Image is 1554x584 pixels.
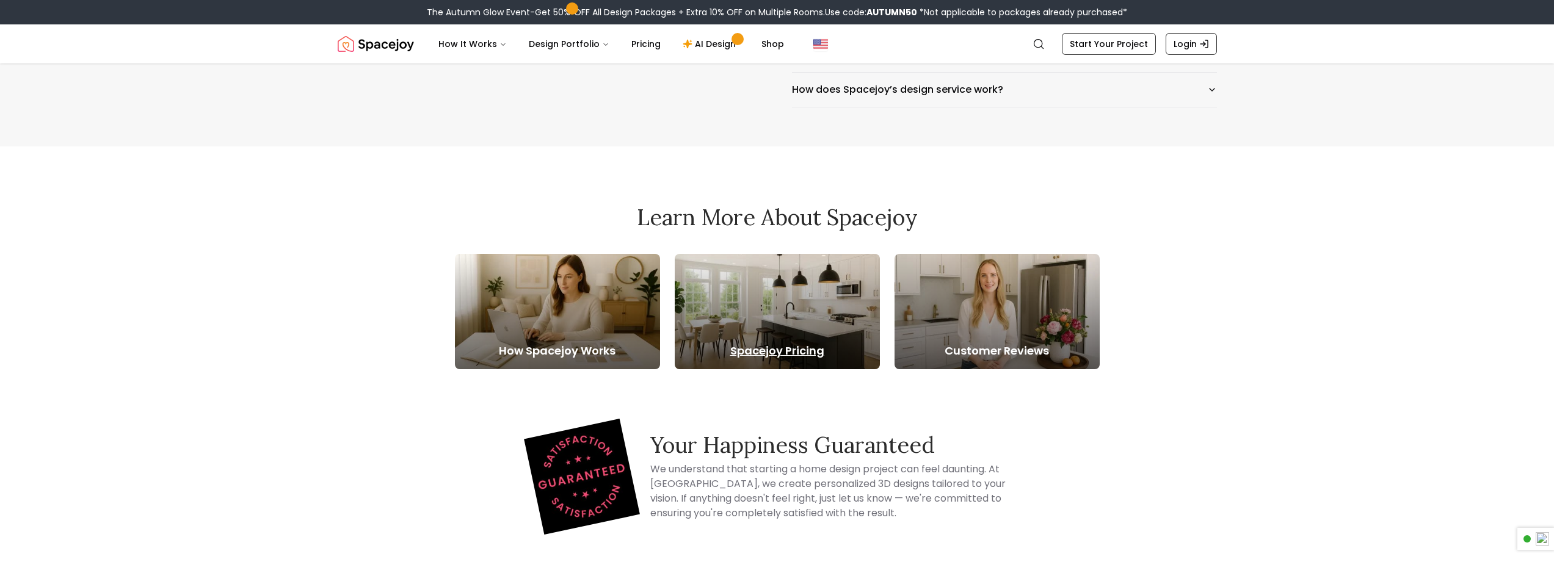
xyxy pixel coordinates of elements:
a: Customer Reviews [895,254,1100,369]
img: United States [813,37,828,51]
span: *Not applicable to packages already purchased* [917,6,1127,18]
button: How It Works [429,32,517,56]
button: How does Spacejoy’s design service work? [792,73,1217,107]
a: Spacejoy [338,32,414,56]
a: Spacejoy Pricing [675,254,880,369]
a: Login [1166,33,1217,55]
h3: Your Happiness Guaranteed [650,433,1022,457]
h4: We understand that starting a home design project can feel daunting. At [GEOGRAPHIC_DATA], we cre... [650,462,1022,521]
span: Use code: [825,6,917,18]
a: Pricing [622,32,670,56]
h5: How Spacejoy Works [455,342,660,359]
a: AI Design [673,32,749,56]
img: Spacejoy Logo [338,32,414,56]
div: The Autumn Glow Event-Get 50% OFF All Design Packages + Extra 10% OFF on Multiple Rooms. [427,6,1127,18]
div: Happiness Guarantee Information [504,428,1051,525]
nav: Main [429,32,794,56]
a: How Spacejoy Works [455,254,660,369]
h5: Spacejoy Pricing [675,342,880,359]
a: Start Your Project [1062,33,1156,55]
a: Shop [752,32,794,56]
button: Design Portfolio [519,32,619,56]
img: Spacejoy logo representing our Happiness Guaranteed promise [524,419,640,535]
b: AUTUMN50 [866,6,917,18]
h2: Learn More About Spacejoy [455,205,1100,229]
nav: Global [338,24,1217,63]
h5: Customer Reviews [895,342,1100,359]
